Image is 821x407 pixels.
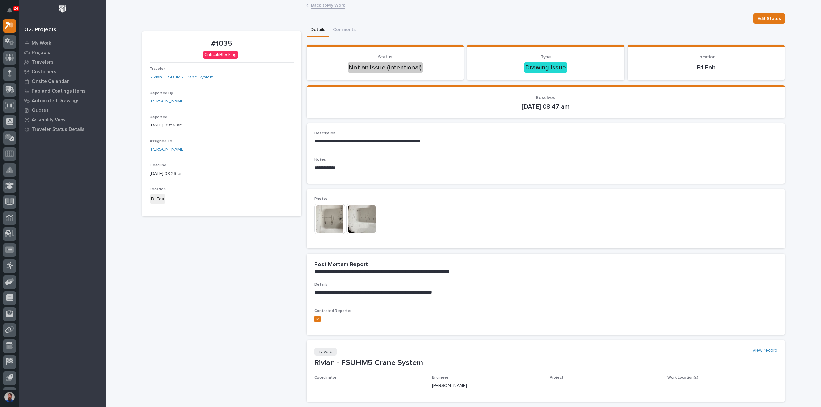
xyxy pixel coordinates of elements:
[57,3,69,15] img: Workspace Logo
[32,98,80,104] p: Automated Drawings
[150,74,214,81] a: Rivian - FSUHM5 Crane System
[32,117,65,123] p: Assembly View
[24,27,56,34] div: 02. Projects
[541,55,551,59] span: Type
[32,60,54,65] p: Travelers
[550,376,563,379] span: Project
[150,187,166,191] span: Location
[19,57,106,67] a: Travelers
[19,67,106,77] a: Customers
[19,77,106,86] a: Onsite Calendar
[150,67,165,71] span: Traveler
[758,15,781,22] span: Edit Status
[311,1,345,9] a: Back toMy Work
[432,376,448,379] span: Engineer
[524,62,567,73] div: Drawing Issue
[432,382,542,389] p: [PERSON_NAME]
[348,62,423,73] div: Not an Issue (intentional)
[314,197,328,201] span: Photos
[378,55,392,59] span: Status
[307,24,329,37] button: Details
[19,115,106,125] a: Assembly View
[150,39,294,48] p: #1035
[19,48,106,57] a: Projects
[32,108,49,113] p: Quotes
[19,38,106,48] a: My Work
[3,4,16,17] button: Notifications
[329,24,360,37] button: Comments
[150,170,294,177] p: [DATE] 08:26 am
[150,91,173,95] span: Reported By
[536,95,555,100] span: Resolved
[150,139,172,143] span: Assigned To
[32,127,85,133] p: Traveler Status Details
[314,103,777,110] p: [DATE] 08:47 am
[314,376,336,379] span: Coordinator
[19,96,106,105] a: Automated Drawings
[14,6,18,11] p: 24
[314,131,335,135] span: Description
[32,40,51,46] p: My Work
[314,358,777,368] p: Rivian - FSUHM5 Crane System
[150,115,167,119] span: Reported
[667,376,698,379] span: Work Location(s)
[150,194,165,204] div: B1 Fab
[19,86,106,96] a: Fab and Coatings Items
[8,8,16,18] div: Notifications24
[3,390,16,404] button: users-avatar
[32,88,86,94] p: Fab and Coatings Items
[19,105,106,115] a: Quotes
[752,348,777,353] a: View record
[32,79,69,85] p: Onsite Calendar
[635,64,777,71] p: B1 Fab
[314,158,326,162] span: Notes
[150,98,185,105] a: [PERSON_NAME]
[314,348,337,356] p: Traveler
[150,163,166,167] span: Deadline
[753,13,785,24] button: Edit Status
[32,69,56,75] p: Customers
[314,309,351,313] span: Contacted Reporter
[19,125,106,134] a: Traveler Status Details
[697,55,715,59] span: Location
[150,122,294,129] p: [DATE] 08:16 am
[314,283,327,287] span: Details
[32,50,50,56] p: Projects
[150,146,185,153] a: [PERSON_NAME]
[314,261,368,268] h2: Post Mortem Report
[203,51,238,59] div: Critical/Blocking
